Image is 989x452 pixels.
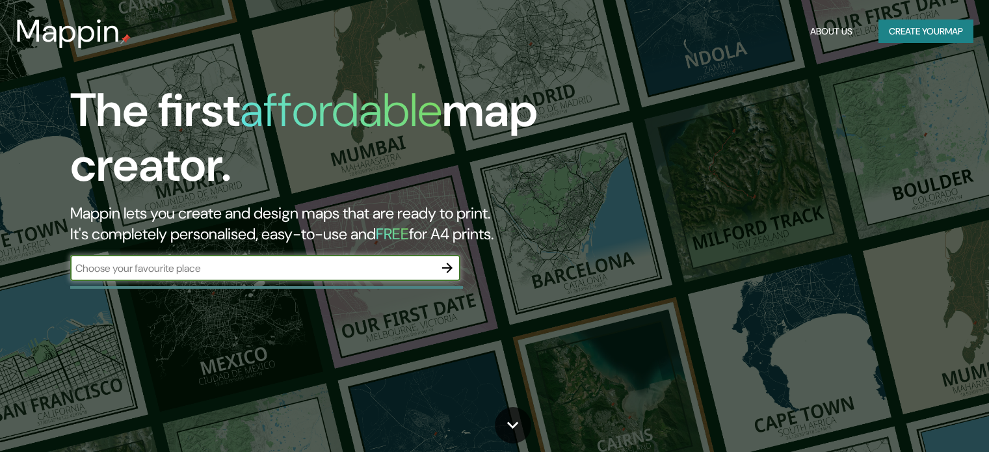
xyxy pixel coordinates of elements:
h1: The first map creator. [70,83,565,203]
input: Choose your favourite place [70,261,434,276]
h1: affordable [240,80,442,140]
h5: FREE [376,224,409,244]
h2: Mappin lets you create and design maps that are ready to print. It's completely personalised, eas... [70,203,565,245]
button: Create yourmap [878,20,973,44]
h3: Mappin [16,13,120,49]
button: About Us [805,20,858,44]
img: mappin-pin [120,34,131,44]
